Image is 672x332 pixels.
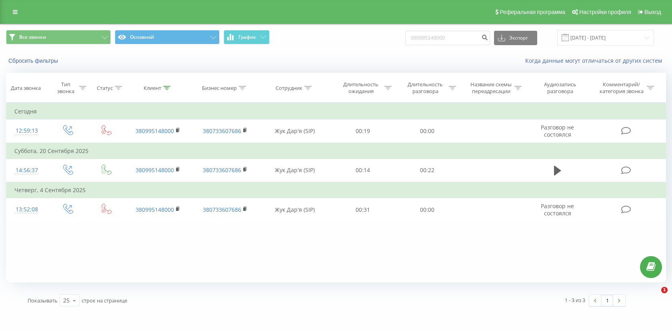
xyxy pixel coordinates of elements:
[395,119,460,143] td: 00:00
[579,9,631,15] span: Настройки профиля
[598,81,645,95] div: Комментарий/категория звонка
[203,166,241,174] a: 380733607686
[259,119,331,143] td: Жук Дар'я (SIP)
[11,85,41,91] div: Дата звонка
[14,163,40,178] div: 14:56:37
[136,127,174,135] a: 380995148000
[340,81,382,95] div: Длительность ожидания
[276,85,302,91] div: Сотрудник
[525,57,666,64] a: Когда данные могут отличаться от других систем
[202,85,237,91] div: Бизнес номер
[541,123,574,138] span: Разговор не состоялся
[144,85,161,91] div: Клиент
[82,297,127,304] span: строк на странице
[224,30,270,44] button: График
[6,182,666,198] td: Четверг, 4 Сентября 2025
[331,159,395,182] td: 00:14
[203,127,241,135] a: 380733607686
[405,31,490,45] input: Поиск по номеру
[395,198,460,221] td: 00:00
[259,198,331,221] td: Жук Дар'я (SIP)
[534,81,586,95] div: Аудиозапись разговора
[238,34,256,40] span: График
[115,30,220,44] button: Основной
[28,297,58,304] span: Показывать
[54,81,77,95] div: Тип звонка
[331,119,395,143] td: 00:19
[644,9,661,15] span: Выход
[645,287,664,306] iframe: Intercom live chat
[601,295,613,306] a: 1
[203,206,241,213] a: 380733607686
[331,198,395,221] td: 00:31
[14,123,40,139] div: 12:59:13
[19,34,46,40] span: Все звонки
[136,166,174,174] a: 380995148000
[63,296,70,304] div: 25
[661,287,668,293] span: 1
[6,57,62,64] button: Сбросить фильтры
[404,81,447,95] div: Длительность разговора
[565,296,585,304] div: 1 - 3 из 3
[136,206,174,213] a: 380995148000
[395,159,460,182] td: 00:22
[541,202,574,217] span: Разговор не состоялся
[6,143,666,159] td: Суббота, 20 Сентября 2025
[6,103,666,119] td: Сегодня
[6,30,111,44] button: Все звонки
[494,31,537,45] button: Экспорт
[97,85,113,91] div: Статус
[500,9,565,15] span: Реферальная программа
[14,202,40,217] div: 13:52:08
[470,81,512,95] div: Название схемы переадресации
[259,159,331,182] td: Жук Дар'я (SIP)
